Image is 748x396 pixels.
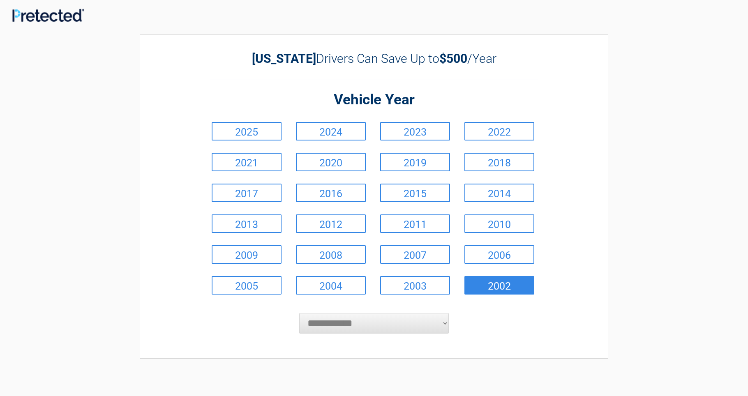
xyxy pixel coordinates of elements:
[464,245,534,264] a: 2006
[252,51,316,66] b: [US_STATE]
[212,153,282,171] a: 2021
[380,245,450,264] a: 2007
[212,214,282,233] a: 2013
[464,184,534,202] a: 2014
[439,51,467,66] b: $500
[464,214,534,233] a: 2010
[380,276,450,295] a: 2003
[464,153,534,171] a: 2018
[380,153,450,171] a: 2019
[296,122,366,140] a: 2024
[210,51,538,66] h2: Drivers Can Save Up to /Year
[296,184,366,202] a: 2016
[464,276,534,295] a: 2002
[212,276,282,295] a: 2005
[380,214,450,233] a: 2011
[296,276,366,295] a: 2004
[210,90,538,110] h2: Vehicle Year
[296,214,366,233] a: 2012
[12,9,84,22] img: Main Logo
[380,122,450,140] a: 2023
[296,153,366,171] a: 2020
[212,184,282,202] a: 2017
[464,122,534,140] a: 2022
[212,245,282,264] a: 2009
[212,122,282,140] a: 2025
[296,245,366,264] a: 2008
[380,184,450,202] a: 2015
